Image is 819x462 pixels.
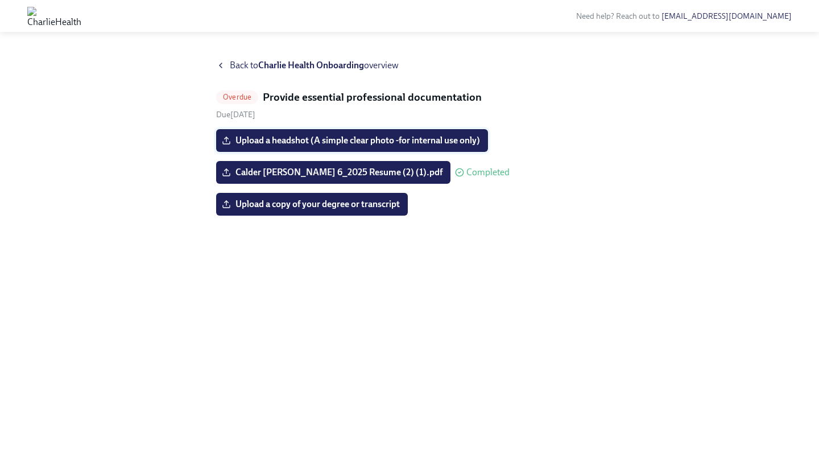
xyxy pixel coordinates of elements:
[661,11,792,21] a: [EMAIL_ADDRESS][DOMAIN_NAME]
[216,59,603,72] a: Back toCharlie Health Onboardingoverview
[27,7,81,25] img: CharlieHealth
[224,167,442,178] span: Calder [PERSON_NAME] 6_2025 Resume (2) (1).pdf
[216,193,408,216] label: Upload a copy of your degree or transcript
[224,199,400,210] span: Upload a copy of your degree or transcript
[216,161,450,184] label: Calder [PERSON_NAME] 6_2025 Resume (2) (1).pdf
[576,11,792,21] span: Need help? Reach out to
[216,93,258,101] span: Overdue
[230,59,399,72] span: Back to overview
[263,90,482,105] h5: Provide essential professional documentation
[258,60,364,71] strong: Charlie Health Onboarding
[216,110,255,119] span: Friday, August 22nd 2025, 10:00 am
[216,129,488,152] label: Upload a headshot (A simple clear photo -for internal use only)
[224,135,480,146] span: Upload a headshot (A simple clear photo -for internal use only)
[466,168,510,177] span: Completed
